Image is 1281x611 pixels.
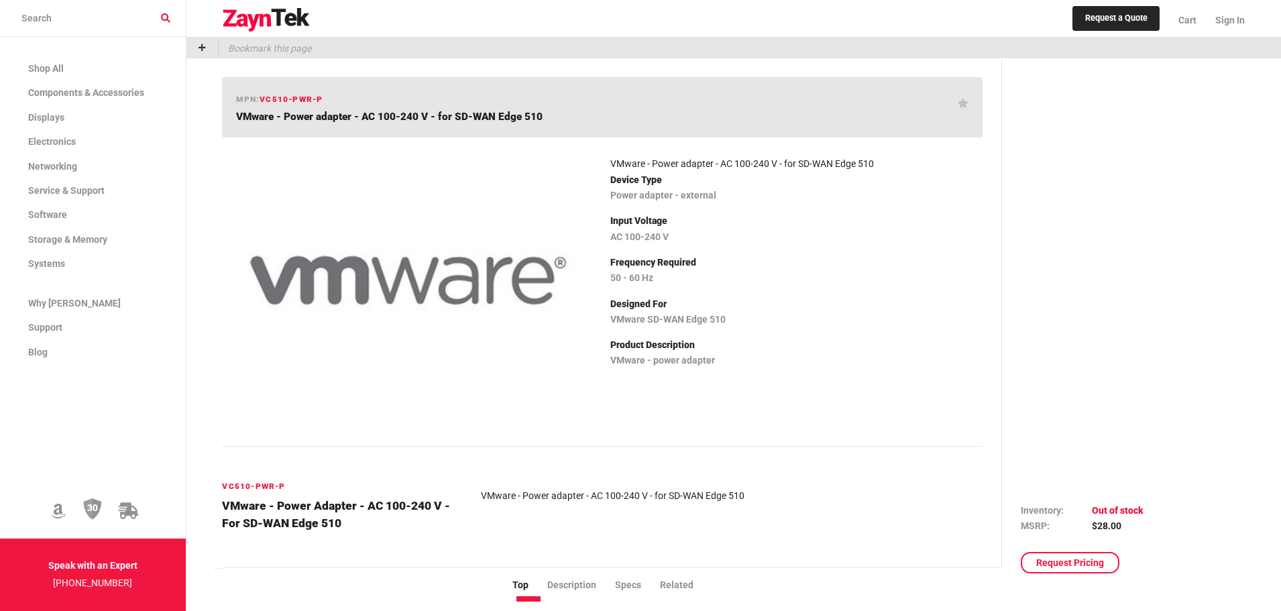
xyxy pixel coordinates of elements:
img: VC510-PWR-P -- VMware - Power adapter - AC 100-240 V - for SD-WAN Edge 510 [233,148,583,412]
span: Why [PERSON_NAME] [28,298,121,309]
li: Related [660,577,712,592]
img: logo [222,8,311,32]
span: Electronics [28,136,76,147]
p: Input Voltage [610,213,983,230]
a: Request Pricing [1021,552,1119,573]
span: Components & Accessories [28,87,144,98]
span: VMware - Power adapter - AC 100-240 V - for SD-WAN Edge 510 [236,111,543,123]
p: VMware - power adapter [610,352,983,370]
a: Sign In [1206,3,1245,37]
span: Storage & Memory [28,234,107,245]
img: 30 Day Return Policy [83,498,102,520]
li: Specs [615,577,660,592]
span: Software [28,209,67,220]
p: Device Type [610,172,983,189]
a: [PHONE_NUMBER] [53,577,132,588]
span: Service & Support [28,185,105,196]
span: Displays [28,112,64,123]
a: Request a Quote [1072,6,1160,32]
article: VMware - Power adapter - AC 100-240 V - for SD-WAN Edge 510 [481,488,983,503]
span: Systems [28,258,65,269]
li: Top [512,577,547,592]
a: Cart [1169,3,1206,37]
li: Description [547,577,615,592]
h6: VC510-PWR-P [222,480,465,493]
p: 50 - 60 Hz [610,270,983,287]
span: Out of stock [1092,505,1144,516]
td: $28.00 [1092,518,1144,533]
span: Networking [28,161,77,172]
article: VMware - Power adapter - AC 100-240 V - for SD-WAN Edge 510 [610,156,983,171]
span: Cart [1178,15,1196,25]
h4: VMware - Power adapter - AC 100-240 V - for SD-WAN Edge 510 [222,497,465,533]
p: Power adapter - external [610,187,983,205]
p: Product Description [610,337,983,354]
p: Designed For [610,296,983,313]
span: Shop All [28,63,64,74]
p: AC 100-240 V [610,229,983,246]
td: Inventory [1021,503,1092,518]
span: Support [28,322,62,333]
p: Frequency Required [610,254,983,272]
strong: Speak with an Expert [48,560,137,571]
p: Bookmark this page [219,38,311,58]
td: MSRP [1021,518,1092,533]
span: VC510-PWR-P [260,95,323,104]
p: VMware SD-WAN Edge 510 [610,311,983,329]
h6: mpn: [236,93,323,106]
span: Blog [28,347,48,357]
